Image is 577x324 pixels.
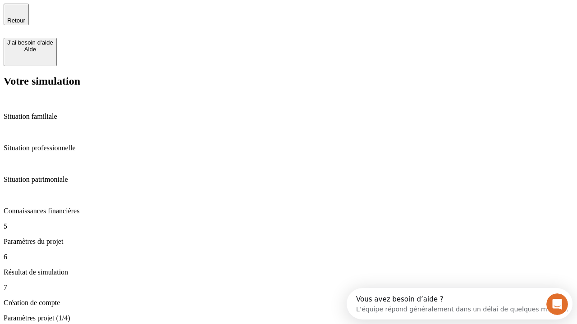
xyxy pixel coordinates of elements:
[4,314,573,322] p: Paramètres projet (1/4)
[347,288,572,319] iframe: Intercom live chat discovery launcher
[4,238,573,246] p: Paramètres du projet
[4,207,573,215] p: Connaissances financières
[7,46,53,53] div: Aide
[9,8,222,15] div: Vous avez besoin d’aide ?
[4,175,573,184] p: Situation patrimoniale
[4,222,573,230] p: 5
[7,39,53,46] div: J’ai besoin d'aide
[546,293,568,315] iframe: Intercom live chat
[4,268,573,276] p: Résultat de simulation
[4,38,57,66] button: J’ai besoin d'aideAide
[4,112,573,121] p: Situation familiale
[4,75,573,87] h2: Votre simulation
[9,15,222,24] div: L’équipe répond généralement dans un délai de quelques minutes.
[4,4,248,28] div: Ouvrir le Messenger Intercom
[4,283,573,292] p: 7
[4,299,573,307] p: Création de compte
[7,17,25,24] span: Retour
[4,144,573,152] p: Situation professionnelle
[4,4,29,25] button: Retour
[4,253,573,261] p: 6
